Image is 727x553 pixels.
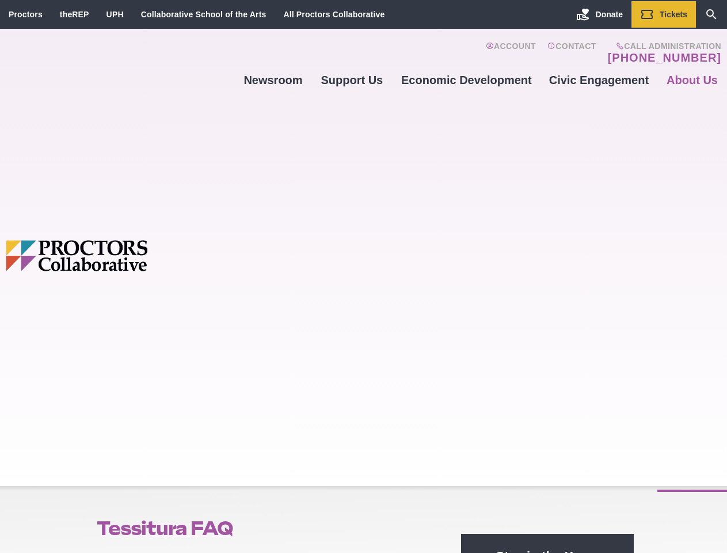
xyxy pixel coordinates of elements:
span: Donate [596,10,623,19]
a: All Proctors Collaborative [283,10,385,19]
a: [PHONE_NUMBER] [608,51,721,65]
a: Search [696,1,727,28]
a: Proctors [9,10,43,19]
a: theREP [60,10,89,19]
a: About Us [657,65,727,96]
a: Civic Engagement [541,65,657,96]
a: Support Us [311,65,393,96]
a: Newsroom [235,65,311,96]
a: Tickets [631,1,696,28]
a: Account [486,41,536,65]
span: Tickets [660,10,687,19]
h1: Tessitura FAQ [97,517,435,539]
span: Call Administration [604,41,721,51]
a: Economic Development [393,65,541,96]
a: Donate [568,1,631,28]
a: UPH [106,10,124,19]
img: Proctors logo [6,240,235,271]
a: Collaborative School of the Arts [141,10,267,19]
a: Contact [547,41,596,65]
